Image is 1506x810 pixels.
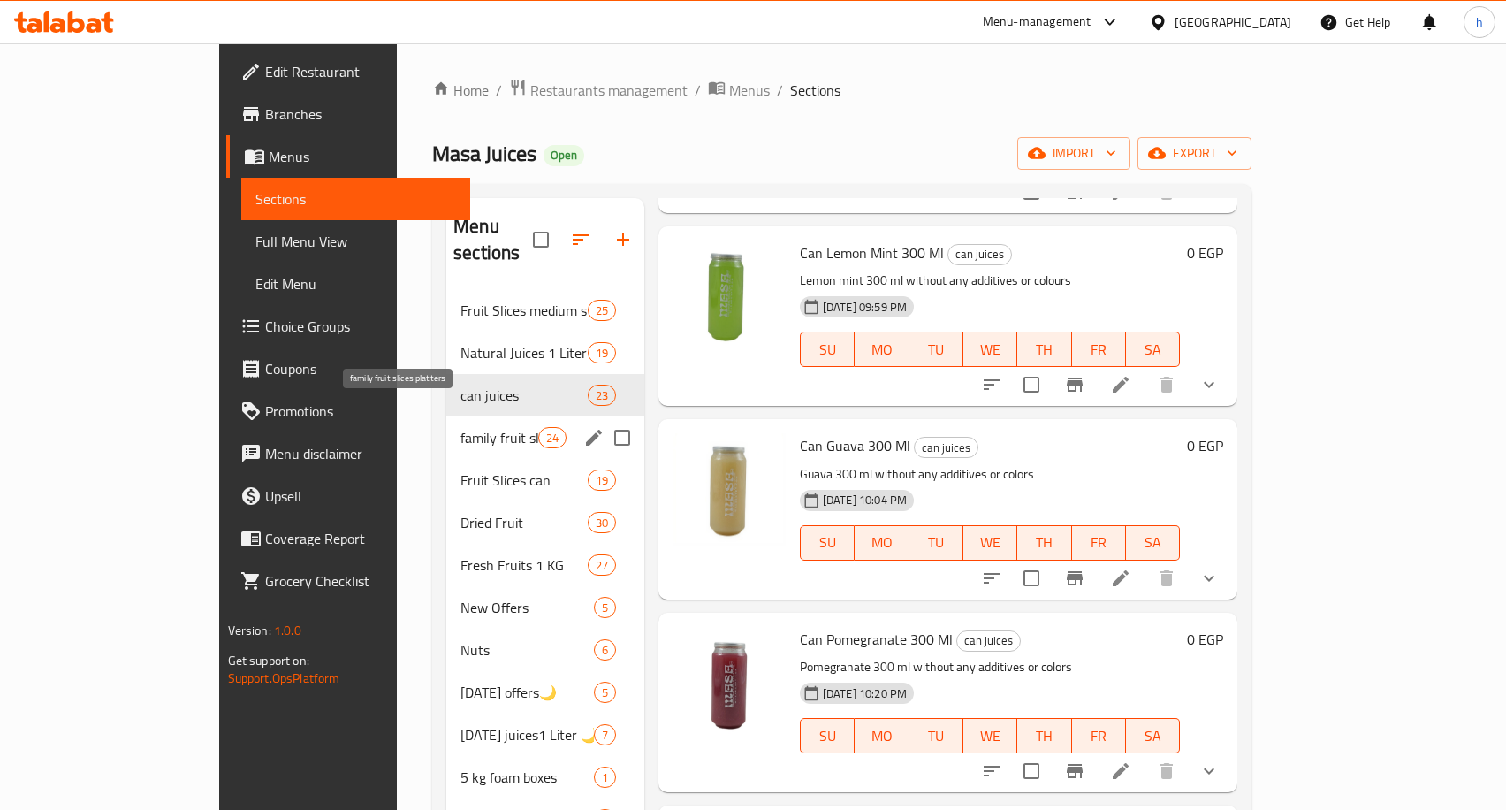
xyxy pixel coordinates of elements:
h6: 0 EGP [1187,627,1223,652]
div: Menu-management [983,11,1091,33]
button: delete [1145,363,1188,406]
span: MO [862,530,901,555]
span: TU [917,337,956,363]
img: Can Guava 300 Ml [673,433,786,546]
div: [DATE] offers🌙5 [446,671,644,714]
span: family fruit slices platters [460,427,538,448]
span: 7 [595,727,615,744]
div: items [588,300,616,321]
div: can juices23 [446,374,644,416]
span: Nuts [460,639,594,661]
div: can juices [956,630,1021,652]
button: sort-choices [970,750,1013,792]
a: Coupons [226,348,471,390]
button: WE [963,525,1017,561]
div: items [588,385,616,406]
div: Natural Juices 1 Liter19 [446,332,644,374]
div: can juices [914,437,978,458]
div: Nuts6 [446,629,644,671]
span: 1 [595,769,615,786]
span: can juices [957,630,1020,651]
span: Full Menu View [255,231,457,252]
span: Select to update [1013,366,1050,403]
span: Select to update [1013,753,1050,790]
span: Sort sections [559,218,602,261]
span: TU [917,723,956,749]
span: Fruit Slices can [460,470,588,491]
button: show more [1188,557,1230,600]
img: Can Lemon Mint 300 Ml [673,241,786,354]
span: 6 [595,642,615,659]
div: Fruit Slices can19 [446,459,644,501]
svg: Show Choices [1198,374,1220,395]
span: Edit Menu [255,273,457,294]
div: New Offers5 [446,586,644,629]
span: 5 [595,600,615,616]
span: can juices [460,385,588,406]
span: MO [862,723,901,749]
div: items [594,639,616,661]
button: show more [1188,750,1230,792]
span: can juices [915,438,977,458]
span: SA [1133,530,1173,555]
li: / [496,80,502,101]
a: Menus [226,135,471,178]
span: Upsell [265,485,457,507]
svg: Show Choices [1198,568,1220,589]
a: Upsell [226,475,471,517]
span: Version: [228,619,271,642]
button: MO [855,332,909,367]
span: [DATE] 10:04 PM [816,492,914,508]
span: Menus [269,146,457,167]
span: 25 [589,302,615,319]
button: delete [1145,750,1188,792]
span: WE [970,337,1010,363]
a: Coverage Report [226,517,471,560]
p: Pomegranate 300 ml without any additives or colors [800,656,1180,678]
button: WE [963,332,1017,367]
a: Menu disclaimer [226,432,471,475]
span: Branches [265,103,457,125]
button: WE [963,718,1017,753]
span: SA [1133,337,1173,363]
span: Can Pomegranate 300 Ml [800,626,953,653]
p: Guava 300 ml without any additives or colors [800,463,1180,485]
span: Sections [790,80,840,101]
span: 30 [589,515,615,531]
div: items [594,597,616,618]
img: Can Pomegranate 300 Ml [673,627,786,740]
button: TH [1017,332,1071,367]
span: FR [1079,530,1119,555]
span: SU [808,723,848,749]
div: items [594,767,616,788]
span: TH [1024,337,1064,363]
span: Can Lemon Mint 300 Ml [800,240,944,266]
span: Grocery Checklist [265,570,457,592]
span: Dried Fruit [460,512,588,533]
button: show more [1188,363,1230,406]
span: Menu disclaimer [265,443,457,464]
li: / [695,80,701,101]
span: Restaurants management [530,80,688,101]
a: Grocery Checklist [226,560,471,602]
svg: Show Choices [1198,760,1220,782]
div: family fruit slices platters24edit [446,416,644,459]
span: 19 [589,472,615,489]
a: Promotions [226,390,471,432]
div: can juices [947,244,1012,265]
span: Masa Juices [432,134,536,173]
span: Sections [255,188,457,210]
button: export [1137,137,1251,170]
span: 19 [589,345,615,362]
a: Support.OpsPlatform [228,667,340,690]
div: items [538,427,567,448]
span: Choice Groups [265,316,457,337]
button: SU [800,718,855,753]
a: Edit menu item [1110,374,1131,395]
button: TH [1017,718,1071,753]
div: items [594,724,616,745]
a: Branches [226,93,471,135]
span: Menus [729,80,770,101]
span: 23 [589,387,615,404]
